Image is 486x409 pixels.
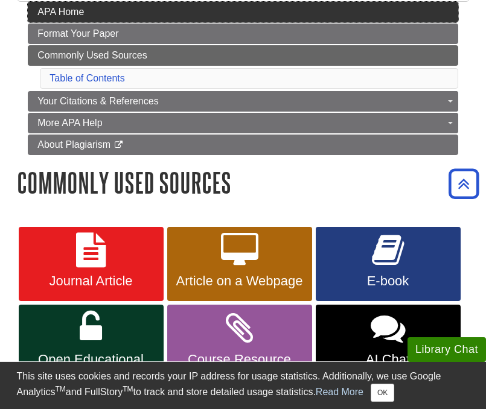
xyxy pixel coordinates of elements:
a: E-book [316,227,461,302]
span: Commonly Used Sources [37,50,147,60]
span: Open Educational Resource (OER) E-book [28,352,155,399]
a: Commonly Used Sources [28,45,458,66]
a: More APA Help [28,113,458,133]
a: About Plagiarism [28,135,458,155]
span: Course Resource Materials [176,352,303,383]
span: Journal Article [28,273,155,289]
a: Read More [316,387,363,397]
sup: TM [123,385,133,393]
span: Article on a Webpage [176,273,303,289]
div: This site uses cookies and records your IP address for usage statistics. Additionally, we use Goo... [17,369,470,402]
a: Back to Top [444,176,483,192]
a: Your Citations & References [28,91,458,112]
span: Your Citations & References [37,96,158,106]
button: Close [371,384,394,402]
a: Journal Article [19,227,164,302]
span: AI Chat [325,352,452,367]
sup: TM [56,385,66,393]
div: Guide Page Menu [17,2,470,155]
i: This link opens in a new window [114,141,124,149]
span: About Plagiarism [37,139,110,150]
span: APA Home [37,7,84,17]
span: More APA Help [37,118,102,128]
h1: Commonly Used Sources [17,167,470,198]
a: Article on a Webpage [167,227,312,302]
span: Format Your Paper [37,28,118,39]
span: E-book [325,273,452,289]
a: Format Your Paper [28,24,458,44]
a: APA Home [28,2,458,22]
a: Table of Contents [50,73,125,83]
button: Library Chat [408,337,486,362]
